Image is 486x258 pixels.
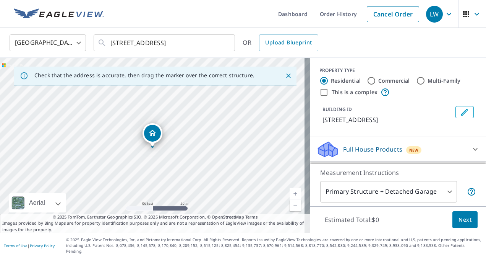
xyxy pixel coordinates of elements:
[319,67,477,74] div: PROPERTY TYPE
[367,6,419,22] a: Cancel Order
[245,214,258,220] a: Terms
[283,71,293,81] button: Close
[243,34,318,51] div: OR
[27,193,47,212] div: Aerial
[428,77,461,85] label: Multi-Family
[316,140,480,158] div: Full House ProductsNew
[320,181,457,202] div: Primary Structure + Detached Garage
[9,193,66,212] div: Aerial
[290,199,301,211] a: Current Level 19, Zoom Out
[452,211,478,229] button: Next
[409,147,419,153] span: New
[66,237,482,254] p: © 2025 Eagle View Technologies, Inc. and Pictometry International Corp. All Rights Reserved. Repo...
[53,214,258,220] span: © 2025 TomTom, Earthstar Geographics SIO, © 2025 Microsoft Corporation, ©
[10,32,86,54] div: [GEOGRAPHIC_DATA]
[322,106,352,113] p: BUILDING ID
[143,123,162,147] div: Dropped pin, building 1, Residential property, 16 App Ct Woburn, MA 01801
[458,215,471,225] span: Next
[290,188,301,199] a: Current Level 19, Zoom In
[319,211,385,228] p: Estimated Total: $0
[455,106,474,118] button: Edit building 1
[378,77,410,85] label: Commercial
[331,77,361,85] label: Residential
[322,115,452,124] p: [STREET_ADDRESS]
[34,72,254,79] p: Check that the address is accurate, then drag the marker over the correct structure.
[4,243,28,248] a: Terms of Use
[212,214,244,220] a: OpenStreetMap
[467,187,476,196] span: Your report will include the primary structure and a detached garage if one exists.
[14,8,104,20] img: EV Logo
[320,168,476,177] p: Measurement Instructions
[110,32,219,54] input: Search by address or latitude-longitude
[332,88,377,96] label: This is a complex
[426,6,443,23] div: LW
[30,243,55,248] a: Privacy Policy
[265,38,312,47] span: Upload Blueprint
[259,34,318,51] a: Upload Blueprint
[4,243,55,248] p: |
[343,145,402,154] p: Full House Products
